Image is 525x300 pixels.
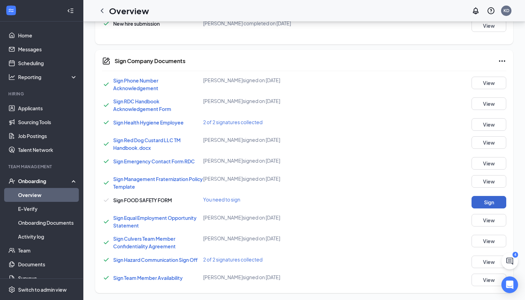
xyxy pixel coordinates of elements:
[472,77,506,89] button: View
[113,275,183,281] a: Sign Team Member Availability
[102,80,110,88] svg: Checkmark
[113,20,160,27] span: New hire submission
[203,274,338,281] div: [PERSON_NAME] signed on [DATE]
[102,118,110,127] svg: Checkmark
[512,252,518,258] div: 4
[18,178,72,185] div: Onboarding
[109,5,149,17] h1: Overview
[472,157,506,170] button: View
[203,20,291,26] span: [PERSON_NAME] completed on [DATE]
[8,7,15,14] svg: WorkstreamLogo
[102,57,110,65] svg: CompanyDocumentIcon
[8,164,76,170] div: Team Management
[18,230,77,243] a: Activity log
[113,197,172,203] span: Sign FOOD SAFETY FORM
[113,77,158,91] a: Sign Phone Number Acknowledgement
[501,253,518,269] button: ChatActive
[18,143,77,157] a: Talent Network
[102,179,110,187] svg: Checkmark
[102,196,110,204] svg: Checkmark
[498,57,506,65] svg: Ellipses
[203,214,338,221] div: [PERSON_NAME] signed on [DATE]
[203,256,262,263] span: 2 of 2 signatures collected
[102,274,110,282] svg: Checkmark
[501,276,518,293] div: Open Intercom Messenger
[203,157,338,164] div: [PERSON_NAME] signed on [DATE]
[503,8,509,14] div: KD
[102,256,110,264] svg: Checkmark
[102,140,110,148] svg: Checkmark
[18,28,77,42] a: Home
[472,97,506,110] button: View
[113,176,203,190] a: Sign Management Fraternization Policy Template
[113,158,195,164] a: Sign Emergency Contact Form RDC
[203,235,338,242] div: [PERSON_NAME] signed on [DATE]
[18,257,77,271] a: Documents
[113,137,181,151] a: Sign Red Dog Custard LLC TM Handbook.docx
[472,256,506,268] button: View
[18,286,67,293] div: Switch to admin view
[203,77,338,84] div: [PERSON_NAME] signed on [DATE]
[203,119,262,125] span: 2 of 2 signatures collected
[472,7,480,15] svg: Notifications
[18,129,77,143] a: Job Postings
[506,257,514,265] svg: ChatActive
[18,216,77,230] a: Onboarding Documents
[472,118,506,131] button: View
[102,157,110,165] svg: Checkmark
[472,235,506,247] button: View
[113,215,197,229] a: Sign Equal Employment Opportunity Statement
[203,136,338,143] div: [PERSON_NAME] signed on [DATE]
[113,235,176,249] a: Sign Culvers Team Member Confidentiality Agreement
[67,7,74,14] svg: Collapse
[102,217,110,226] svg: Checkmark
[98,7,106,15] svg: ChevronLeft
[18,243,77,257] a: Team
[472,19,506,32] button: View
[203,175,338,182] div: [PERSON_NAME] signed on [DATE]
[18,271,77,285] a: Surveys
[472,274,506,286] button: View
[18,202,77,216] a: E-Verify
[18,188,77,202] a: Overview
[472,136,506,149] button: View
[18,56,77,70] a: Scheduling
[472,196,506,208] button: Sign
[472,175,506,188] button: View
[102,101,110,109] svg: Checkmark
[113,119,184,126] a: Sign Health Hygiene Employee
[8,178,15,185] svg: UserCheck
[487,7,495,15] svg: QuestionInfo
[113,257,198,263] a: Sign Hazard Communication Sign Off
[18,115,77,129] a: Sourcing Tools
[8,74,15,80] svg: Analysis
[8,286,15,293] svg: Settings
[203,97,338,104] div: [PERSON_NAME] signed on [DATE]
[115,57,185,65] h5: Sign Company Documents
[8,91,76,97] div: Hiring
[113,98,171,112] a: Sign RDC Handbook Acknowledgement Form
[18,101,77,115] a: Applicants
[18,42,77,56] a: Messages
[472,214,506,226] button: View
[102,238,110,247] svg: Checkmark
[102,19,110,28] svg: Checkmark
[203,196,338,203] div: You need to sign
[18,74,78,80] div: Reporting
